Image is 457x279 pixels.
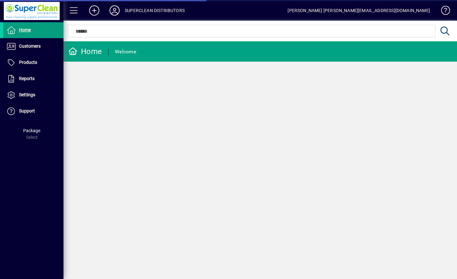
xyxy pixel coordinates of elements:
[23,128,40,133] span: Package
[19,60,37,65] span: Products
[19,108,35,113] span: Support
[3,38,63,54] a: Customers
[436,1,449,22] a: Knowledge Base
[84,5,104,16] button: Add
[3,55,63,71] a: Products
[19,92,35,97] span: Settings
[19,76,35,81] span: Reports
[19,27,31,32] span: Home
[125,5,185,16] div: SUPERCLEAN DISTRIBUTORS
[288,5,430,16] div: [PERSON_NAME] [PERSON_NAME][EMAIL_ADDRESS][DOMAIN_NAME]
[68,46,102,57] div: Home
[3,87,63,103] a: Settings
[115,47,136,57] div: Welcome
[3,103,63,119] a: Support
[3,71,63,87] a: Reports
[104,5,125,16] button: Profile
[19,44,41,49] span: Customers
